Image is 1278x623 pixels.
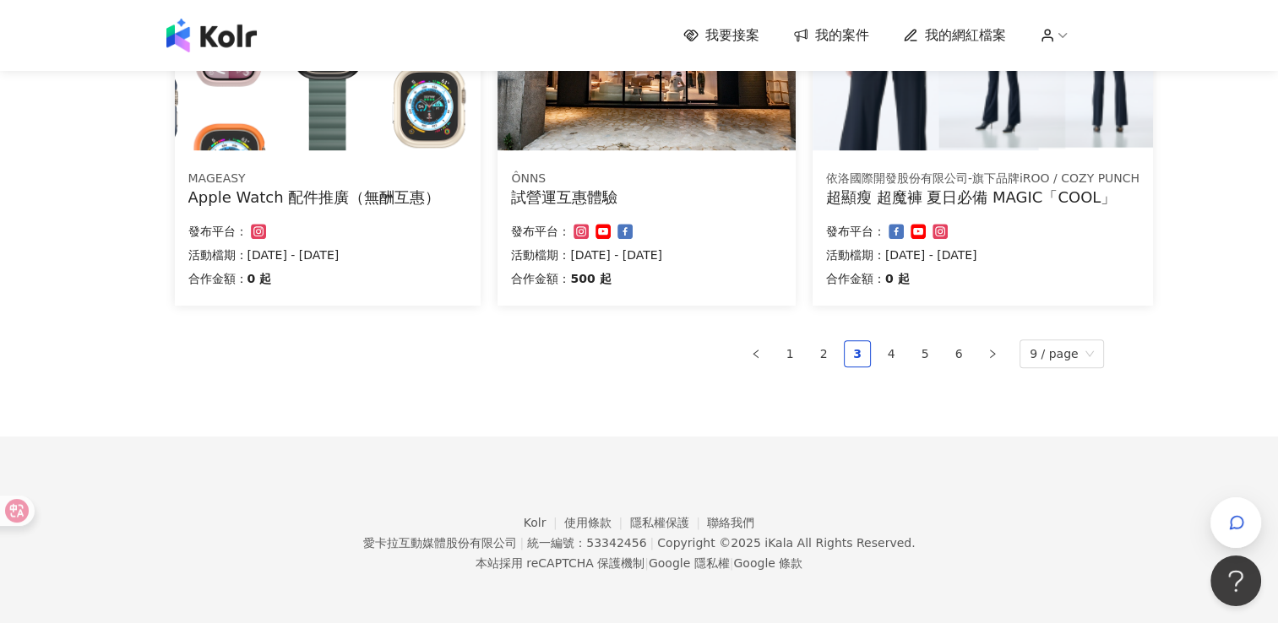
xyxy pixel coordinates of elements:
a: 2 [811,341,836,366]
img: logo [166,19,257,52]
p: 發布平台： [188,221,247,241]
span: 我要接案 [705,26,759,45]
a: 3 [845,341,870,366]
span: 我的網紅檔案 [925,26,1006,45]
li: 1 [776,340,803,367]
a: Google 隱私權 [649,556,730,570]
a: 隱私權保護 [630,516,708,529]
li: 6 [945,340,972,367]
div: MAGEASY [188,171,468,187]
p: 合作金額： [188,268,247,289]
p: 活動檔期：[DATE] - [DATE] [826,245,1139,265]
p: 500 起 [570,268,611,289]
a: 1 [777,341,802,366]
div: 試營運互惠體驗 [511,187,781,208]
a: 我的網紅檔案 [903,26,1006,45]
a: 4 [878,341,904,366]
a: iKala [764,536,793,550]
span: 本站採用 reCAPTCHA 保護機制 [476,553,802,573]
span: | [519,536,524,550]
p: 發布平台： [826,221,885,241]
div: 愛卡拉互動媒體股份有限公司 [362,536,516,550]
li: Previous Page [742,340,770,367]
div: 統一編號：53342456 [527,536,646,550]
p: 活動檔期：[DATE] - [DATE] [511,245,781,265]
span: | [730,556,734,570]
p: 合作金額： [826,268,885,289]
li: 4 [878,340,905,367]
iframe: Help Scout Beacon - Open [1210,555,1261,606]
p: 活動檔期：[DATE] - [DATE] [188,245,468,265]
div: ÔNNS [511,171,781,187]
li: Next Page [979,340,1006,367]
a: Kolr [524,516,564,529]
span: left [751,349,761,359]
span: 9 / page [1030,340,1094,367]
p: 合作金額： [511,268,570,289]
div: Page Size [1020,339,1104,368]
span: | [650,536,654,550]
a: 我的案件 [793,26,869,45]
a: 聯絡我們 [707,516,754,529]
a: Google 條款 [733,556,802,570]
button: right [979,340,1006,367]
li: 3 [844,340,871,367]
span: | [644,556,649,570]
button: left [742,340,770,367]
p: 發布平台： [511,221,570,241]
p: 0 起 [885,268,910,289]
a: 我要接案 [683,26,759,45]
div: 依洛國際開發股份有限公司-旗下品牌iROO / COZY PUNCH [826,171,1139,187]
span: right [987,349,998,359]
span: 我的案件 [815,26,869,45]
li: 2 [810,340,837,367]
div: Apple Watch 配件推廣（無酬互惠） [188,187,468,208]
div: Copyright © 2025 All Rights Reserved. [657,536,915,550]
a: 使用條款 [564,516,630,529]
div: 超顯瘦 超魔褲 夏日必備 MAGIC「COOL」 [826,187,1139,208]
li: 5 [911,340,938,367]
a: 6 [946,341,971,366]
a: 5 [912,341,938,366]
p: 0 起 [247,268,272,289]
